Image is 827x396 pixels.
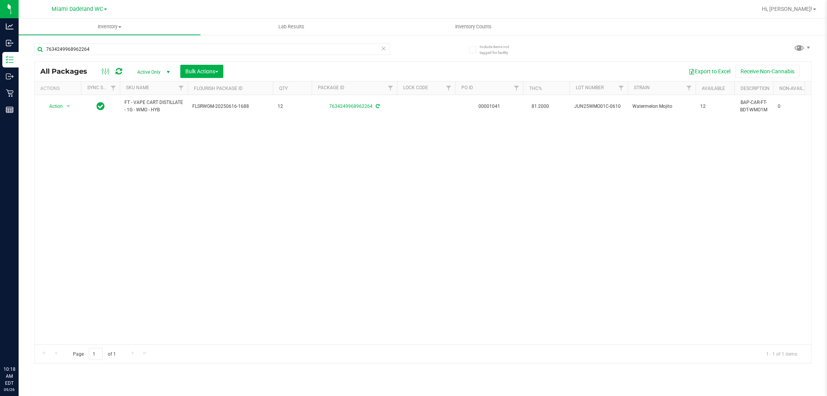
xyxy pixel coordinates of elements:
button: Receive Non-Cannabis [735,65,799,78]
span: FLSRWGM-20250616-1688 [192,103,268,110]
a: THC% [529,86,542,91]
span: Lab Results [268,23,315,30]
span: 0 [778,103,807,110]
a: Lot Number [576,85,604,90]
span: All Packages [40,67,95,76]
a: Lock Code [403,85,428,90]
span: Page of 1 [66,348,122,360]
a: Inventory [19,19,200,35]
span: Hi, [PERSON_NAME]! [762,6,812,12]
span: Watermelon Mojito [632,103,691,110]
inline-svg: Outbound [6,73,14,80]
input: Search Package ID, Item Name, SKU, Lot or Part Number... [34,43,390,55]
span: Bulk Actions [185,68,218,74]
span: 12 [278,103,307,110]
inline-svg: Inventory [6,56,14,64]
a: Inventory Counts [382,19,564,35]
a: PO ID [461,85,473,90]
a: Filter [683,81,696,95]
inline-svg: Retail [6,89,14,97]
span: 12 [700,103,730,110]
input: 1 [89,348,103,360]
span: 1 - 1 of 1 items [760,348,803,360]
a: SKU Name [126,85,149,90]
a: Filter [175,81,188,95]
inline-svg: Analytics [6,22,14,30]
span: In Sync [97,101,105,112]
div: Actions [40,86,78,91]
span: FT - VAPE CART DISTILLATE - 1G - WMO - HYB [124,99,183,114]
span: Inventory [19,23,200,30]
a: Filter [615,81,628,95]
div: BAP-CAR-FT-BDT-WMO1M [739,98,768,114]
button: Export to Excel [684,65,735,78]
span: 81.2000 [528,101,553,112]
a: Strain [634,85,650,90]
a: Non-Available [779,86,814,91]
a: 00001041 [478,104,500,109]
a: Description [741,86,770,91]
span: Include items not tagged for facility [480,44,518,55]
span: JUN25WMO01C-0610 [574,103,623,110]
a: Flourish Package ID [194,86,243,91]
a: Package ID [318,85,344,90]
span: Action [42,101,63,112]
a: Filter [442,81,455,95]
a: Filter [107,81,120,95]
inline-svg: Reports [6,106,14,114]
a: Available [702,86,725,91]
a: Sync Status [87,85,117,90]
p: 09/26 [3,387,15,393]
a: Filter [510,81,523,95]
a: Filter [384,81,397,95]
iframe: Resource center unread badge [23,333,32,342]
span: Miami Dadeland WC [52,6,103,12]
a: Qty [279,86,288,91]
a: 7634249968962264 [329,104,373,109]
button: Bulk Actions [180,65,223,78]
span: Sync from Compliance System [375,104,380,109]
iframe: Resource center [8,334,31,357]
inline-svg: Inbound [6,39,14,47]
span: Inventory Counts [445,23,502,30]
span: Clear [381,43,387,54]
span: select [64,101,73,112]
a: Lab Results [200,19,382,35]
p: 10:18 AM EDT [3,366,15,387]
